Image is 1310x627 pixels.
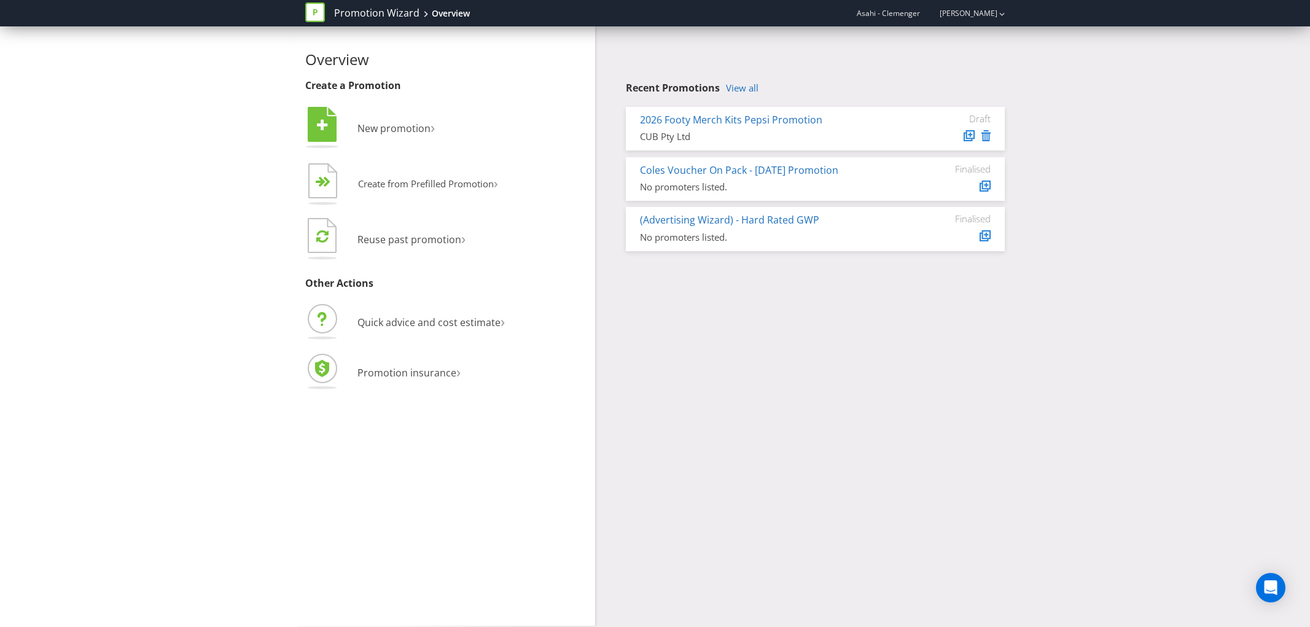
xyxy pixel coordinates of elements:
span: › [461,228,466,248]
a: Quick advice and cost estimate› [305,316,505,329]
span: Promotion insurance [357,366,456,380]
div: Finalised [917,213,991,224]
span: Recent Promotions [626,81,720,95]
div: No promoters listed. [640,231,899,244]
a: Promotion insurance› [305,366,461,380]
a: Promotion Wizard [334,6,419,20]
span: Asahi - Clemenger [857,8,920,18]
div: Open Intercom Messenger [1256,573,1285,602]
span: › [501,311,505,331]
div: Draft [917,113,991,124]
div: Overview [432,7,470,20]
div: Finalised [917,163,991,174]
h3: Other Actions [305,278,587,289]
span: New promotion [357,122,431,135]
a: View all [726,83,758,93]
h2: Overview [305,52,587,68]
span: Reuse past promotion [357,233,461,246]
a: 2026 Footy Merch Kits Pepsi Promotion [640,113,822,127]
tspan:  [323,176,331,188]
span: Create from Prefilled Promotion [358,177,494,190]
tspan:  [316,229,329,243]
span: › [494,173,498,192]
a: Coles Voucher On Pack - [DATE] Promotion [640,163,838,177]
h3: Create a Promotion [305,80,587,92]
tspan:  [317,119,328,132]
span: › [431,117,435,137]
span: Quick advice and cost estimate [357,316,501,329]
div: CUB Pty Ltd [640,130,899,143]
a: [PERSON_NAME] [927,8,997,18]
button: Create from Prefilled Promotion› [305,160,499,209]
a: (Advertising Wizard) - Hard Rated GWP [640,213,819,227]
span: › [456,361,461,381]
div: No promoters listed. [640,181,899,193]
